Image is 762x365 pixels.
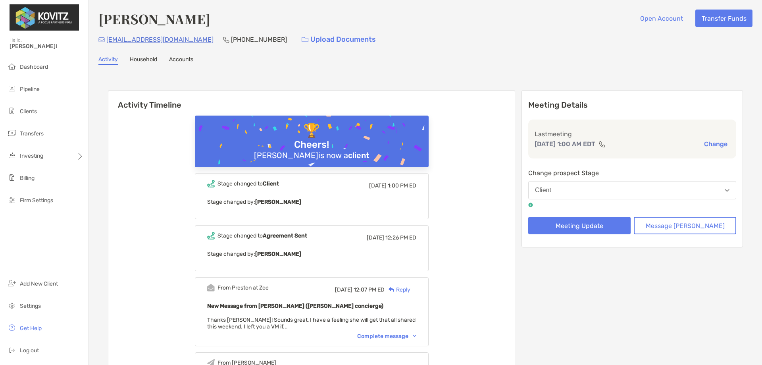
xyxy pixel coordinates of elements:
[367,234,384,241] span: [DATE]
[106,35,214,44] p: [EMAIL_ADDRESS][DOMAIN_NAME]
[251,151,373,160] div: [PERSON_NAME] is now a
[207,284,215,292] img: Event icon
[108,91,515,110] h6: Activity Timeline
[20,347,39,354] span: Log out
[528,203,533,207] img: tooltip
[195,116,429,184] img: Confetti
[385,286,410,294] div: Reply
[535,187,551,194] div: Client
[335,286,352,293] span: [DATE]
[20,130,44,137] span: Transfers
[10,3,79,32] img: Zoe Logo
[634,10,689,27] button: Open Account
[389,287,394,292] img: Reply icon
[217,180,279,187] div: Stage changed to
[302,37,308,42] img: button icon
[598,141,606,147] img: communication type
[7,195,17,205] img: firm-settings icon
[7,301,17,310] img: settings icon
[255,251,301,257] b: [PERSON_NAME]
[702,140,730,148] button: Change
[369,182,387,189] span: [DATE]
[634,217,736,234] button: Message [PERSON_NAME]
[7,151,17,160] img: investing icon
[7,106,17,116] img: clients icon
[388,182,416,189] span: 1:00 PM ED
[296,31,381,48] a: Upload Documents
[20,197,53,204] span: Firm Settings
[528,168,736,178] p: Change prospect Stage
[169,56,193,65] a: Accounts
[207,249,416,259] p: Stage changed by:
[207,232,215,239] img: Event icon
[231,35,287,44] p: [PHONE_NUMBER]
[223,37,229,43] img: Phone Icon
[528,181,736,199] button: Client
[413,335,416,337] img: Chevron icon
[7,278,17,288] img: add_new_client icon
[7,173,17,182] img: billing icon
[98,56,118,65] a: Activity
[217,232,307,239] div: Stage changed to
[263,180,279,187] b: Client
[348,151,369,160] b: client
[207,317,416,330] span: Thanks [PERSON_NAME]! Sounds great, I have a feeling she will get that all shared this weekend. I...
[98,10,210,28] h4: [PERSON_NAME]
[20,175,35,182] span: Billing
[7,323,17,332] img: get-help icon
[255,199,301,205] b: [PERSON_NAME]
[207,303,383,309] b: New Message from [PERSON_NAME] ([PERSON_NAME] concierge)
[20,325,42,332] span: Get Help
[20,108,37,115] span: Clients
[20,303,41,309] span: Settings
[528,100,736,110] p: Meeting Details
[300,123,323,139] div: 🏆
[354,286,385,293] span: 12:07 PM ED
[725,189,729,192] img: Open dropdown arrow
[217,284,269,291] div: From Preston at Zoe
[130,56,157,65] a: Household
[291,139,332,151] div: Cheers!
[207,197,416,207] p: Stage changed by:
[263,232,307,239] b: Agreement Sent
[535,129,730,139] p: Last meeting
[20,280,58,287] span: Add New Client
[528,217,631,234] button: Meeting Update
[20,86,40,93] span: Pipeline
[20,153,43,159] span: Investing
[7,84,17,93] img: pipeline icon
[357,333,416,340] div: Complete message
[385,234,416,241] span: 12:26 PM ED
[207,180,215,187] img: Event icon
[695,10,752,27] button: Transfer Funds
[98,37,105,42] img: Email Icon
[20,64,48,70] span: Dashboard
[10,43,84,50] span: [PERSON_NAME]!
[7,62,17,71] img: dashboard icon
[7,128,17,138] img: transfers icon
[7,345,17,355] img: logout icon
[535,139,595,149] p: [DATE] 1:00 AM EDT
